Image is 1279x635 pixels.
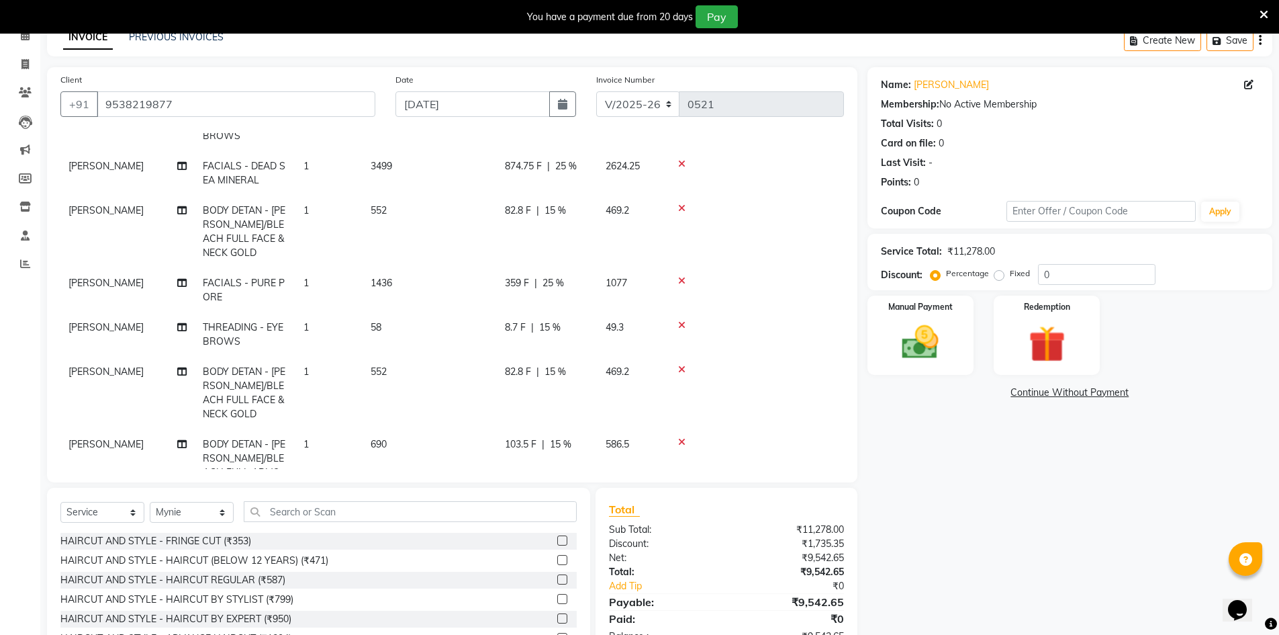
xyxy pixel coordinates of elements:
button: Apply [1201,202,1239,222]
div: - [929,156,933,170]
div: HAIRCUT AND STYLE - HAIRCUT BY STYLIST (₹799) [60,593,293,607]
span: 15 % [544,204,566,218]
span: 552 [371,204,387,216]
a: Continue Without Payment [870,386,1270,400]
span: FACIALS - PURE PORE [203,277,285,303]
input: Search by Name/Mobile/Email/Code [97,91,375,117]
span: 15 % [550,437,571,452]
label: Invoice Number [596,74,655,86]
span: [PERSON_NAME] [68,321,144,333]
div: ₹1,735.35 [726,537,854,551]
label: Client [60,74,82,86]
div: Paid: [599,611,726,627]
div: Coupon Code [881,204,1007,218]
button: Create New [1124,30,1201,51]
div: Discount: [599,537,726,551]
button: Save [1206,30,1253,51]
span: | [534,276,537,290]
div: Card on file: [881,136,936,151]
img: _gift.svg [1017,321,1077,367]
span: 2624.25 [606,160,640,172]
span: 25 % [542,276,564,290]
span: 586.5 [606,438,629,450]
span: 1 [303,438,309,450]
label: Percentage [946,267,989,280]
span: 1436 [371,277,392,289]
span: 359 F [505,276,529,290]
label: Redemption [1024,301,1070,313]
div: ₹11,278.00 [726,523,854,537]
label: Fixed [1010,267,1030,280]
div: ₹9,542.65 [726,551,854,565]
div: ₹9,542.65 [726,594,854,610]
div: ₹9,542.65 [726,565,854,579]
span: | [542,437,544,452]
span: [PERSON_NAME] [68,366,144,378]
div: 0 [914,175,919,189]
a: PREVIOUS INVOICES [129,31,224,43]
div: 0 [937,117,942,131]
button: Pay [696,5,738,28]
div: Last Visit: [881,156,926,170]
input: Search or Scan [244,501,577,522]
span: | [547,159,550,173]
span: 103.5 F [505,437,536,452]
span: BODY DETAN - [PERSON_NAME]/BLEACH FULL FACE & NECK GOLD [203,204,285,259]
span: | [536,365,539,379]
a: INVOICE [63,26,113,50]
span: 1 [303,366,309,378]
div: HAIRCUT AND STYLE - HAIRCUT REGULAR (₹587) [60,573,285,587]
span: [PERSON_NAME] [68,277,144,289]
div: Membership: [881,97,939,112]
a: [PERSON_NAME] [914,78,989,92]
div: Total Visits: [881,117,934,131]
span: 49.3 [606,321,624,333]
div: ₹0 [726,611,854,627]
div: HAIRCUT AND STYLE - FRINGE CUT (₹353) [60,534,251,548]
span: 1077 [606,277,627,289]
div: 0 [939,136,944,151]
span: 1 [303,321,309,333]
span: 1 [303,204,309,216]
span: 1 [303,160,309,172]
button: +91 [60,91,98,117]
span: 8.7 F [505,321,526,335]
span: 469.2 [606,204,629,216]
span: [PERSON_NAME] [68,438,144,450]
span: 1 [303,277,309,289]
input: Enter Offer / Coupon Code [1006,201,1196,222]
span: [PERSON_NAME] [68,160,144,172]
label: Manual Payment [888,301,953,313]
span: 874.75 F [505,159,542,173]
span: 15 % [539,321,561,335]
div: HAIRCUT AND STYLE - HAIRCUT BY EXPERT (₹950) [60,612,291,626]
div: Sub Total: [599,523,726,537]
div: Name: [881,78,911,92]
div: No Active Membership [881,97,1259,112]
span: 552 [371,366,387,378]
span: BODY DETAN - [PERSON_NAME]/BLEACH FULL ARMS [203,438,285,478]
span: [PERSON_NAME] [68,204,144,216]
span: 15 % [544,365,566,379]
iframe: chat widget [1223,581,1266,622]
span: | [531,321,534,335]
div: Discount: [881,268,922,282]
span: FACIALS - DEAD SEA MINERAL [203,160,285,186]
span: Total [609,503,640,517]
span: | [536,204,539,218]
div: Service Total: [881,245,942,259]
span: 3499 [371,160,392,172]
div: Total: [599,565,726,579]
div: Net: [599,551,726,565]
label: Date [395,74,414,86]
span: THREADING - EYEBROWS [203,321,283,347]
span: 469.2 [606,366,629,378]
div: Payable: [599,594,726,610]
div: Points: [881,175,911,189]
a: Add Tip [599,579,747,593]
div: ₹0 [748,579,854,593]
div: HAIRCUT AND STYLE - HAIRCUT (BELOW 12 YEARS) (₹471) [60,554,328,568]
span: 82.8 F [505,365,531,379]
div: ₹11,278.00 [947,245,995,259]
span: 58 [371,321,381,333]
